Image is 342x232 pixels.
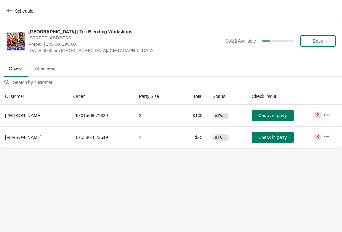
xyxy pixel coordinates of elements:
button: Book [300,35,336,47]
td: 1 [134,126,178,148]
td: # 6755861823649 [68,126,134,148]
td: $130 [178,105,208,126]
span: Orders [4,63,28,74]
th: Check in/out [247,88,318,105]
span: 3 [316,134,319,139]
td: 2 [134,105,178,126]
td: # 6701569671329 [68,105,134,126]
img: Glasgow | Tea Blending Workshops [7,32,25,50]
button: Schedule [3,5,38,17]
span: 2 [316,112,319,117]
th: Order [68,88,134,105]
td: $45 [178,126,208,148]
button: Check in party [252,132,294,143]
span: [GEOGRAPHIC_DATA] | Tea Blending Workshops [28,28,223,35]
span: Paid [218,113,227,118]
span: [PERSON_NAME] [5,113,41,118]
th: Status [208,88,247,105]
span: [PERSON_NAME] [5,135,41,140]
th: Party Size [134,88,178,105]
span: Prepay | £45.00–£95.00 [28,41,223,47]
span: Paid [218,135,227,140]
button: Check in party [252,110,294,121]
input: Search by customer [13,77,342,88]
span: Attendees [30,63,60,74]
span: Schedule [15,9,33,14]
span: Check in party [258,113,287,118]
th: Total [178,88,208,105]
span: 9 of 12 Available [226,39,256,44]
span: Book [313,39,323,44]
span: [STREET_ADDRESS] [28,35,223,41]
span: [DATE] 6:00 pm [GEOGRAPHIC_DATA]/[GEOGRAPHIC_DATA] [28,47,223,54]
span: Check in party [258,135,287,140]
